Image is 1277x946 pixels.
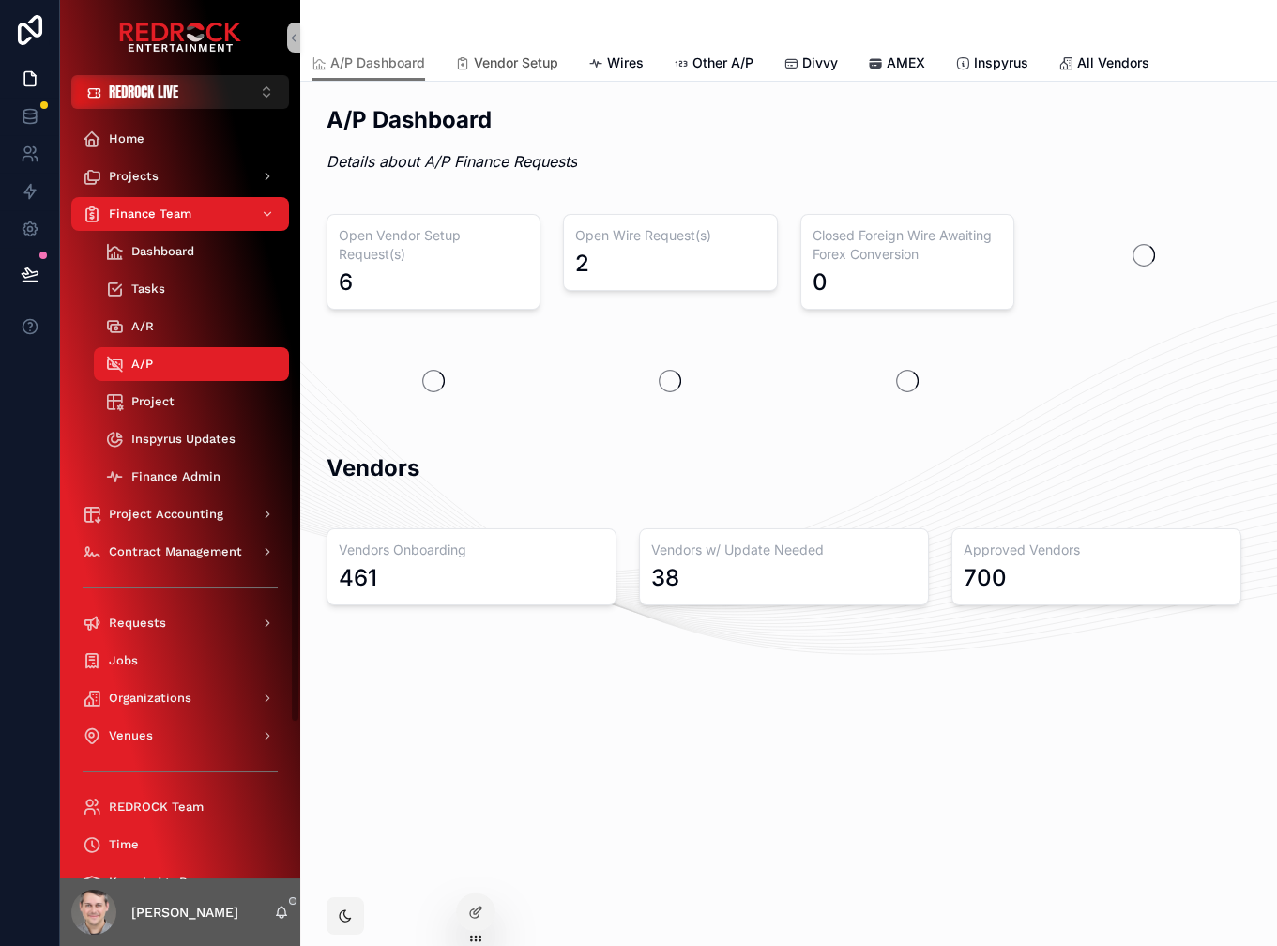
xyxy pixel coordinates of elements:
a: Inspyrus [955,46,1028,84]
h3: Approved Vendors [964,541,1229,559]
a: Tasks [94,272,289,306]
a: Project Accounting [71,497,289,531]
div: 700 [964,563,1007,593]
a: Knowledge Base [71,865,289,899]
span: Requests [109,616,166,631]
span: Project Accounting [109,507,223,522]
a: Jobs [71,644,289,678]
a: Finance Team [71,197,289,231]
span: All Vendors [1077,53,1149,72]
span: Other A/P [692,53,753,72]
a: Time [71,828,289,862]
div: 2 [575,249,589,279]
a: Other A/P [674,46,753,84]
a: Project [94,385,289,419]
span: A/P [131,357,153,372]
span: Finance Admin [131,469,220,484]
span: Home [109,131,144,146]
a: A/P [94,347,289,381]
div: scrollable content [60,109,300,878]
img: App logo [119,23,241,53]
span: Time [109,837,139,852]
a: Vendor Setup [455,46,558,84]
span: AMEX [887,53,925,72]
a: A/P Dashboard [312,46,425,82]
span: Organizations [109,691,191,706]
span: Wires [607,53,644,72]
a: Divvy [783,46,838,84]
span: Knowledge Base [109,875,208,890]
span: REDROCK LIVE [109,83,178,101]
span: A/P Dashboard [330,53,425,72]
span: Venues [109,728,153,743]
span: Projects [109,169,159,184]
span: Vendor Setup [474,53,558,72]
a: Contract Management [71,535,289,569]
a: A/R [94,310,289,343]
h3: Closed Foreign Wire Awaiting Forex Conversion [813,226,1002,264]
div: 6 [339,267,353,298]
span: Tasks [131,282,165,297]
a: Projects [71,160,289,193]
h3: Vendors w/ Update Needed [651,541,917,559]
button: Select Button [71,75,289,109]
a: Organizations [71,681,289,715]
span: Inspyrus Updates [131,432,236,447]
div: 461 [339,563,377,593]
span: Project [131,394,175,409]
span: Divvy [802,53,838,72]
a: Venues [71,719,289,753]
div: 38 [651,563,679,593]
span: Jobs [109,653,138,668]
p: [PERSON_NAME] [131,903,238,922]
a: REDROCK Team [71,790,289,824]
em: Details about A/P Finance Requests [327,152,577,171]
a: Finance Admin [94,460,289,494]
span: Contract Management [109,544,242,559]
a: All Vendors [1058,46,1149,84]
a: Wires [588,46,644,84]
h3: Open Wire Request(s) [575,226,765,245]
span: REDROCK Team [109,800,204,815]
a: Requests [71,606,289,640]
a: AMEX [868,46,925,84]
span: A/R [131,319,154,334]
span: Finance Team [109,206,191,221]
h2: Vendors [327,452,419,483]
h3: Open Vendor Setup Request(s) [339,226,528,264]
a: Dashboard [94,235,289,268]
a: Inspyrus Updates [94,422,289,456]
span: Inspyrus [974,53,1028,72]
div: 0 [813,267,828,298]
h2: A/P Dashboard [327,104,577,135]
a: Home [71,122,289,156]
h3: Vendors Onboarding [339,541,604,559]
span: Dashboard [131,244,194,259]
